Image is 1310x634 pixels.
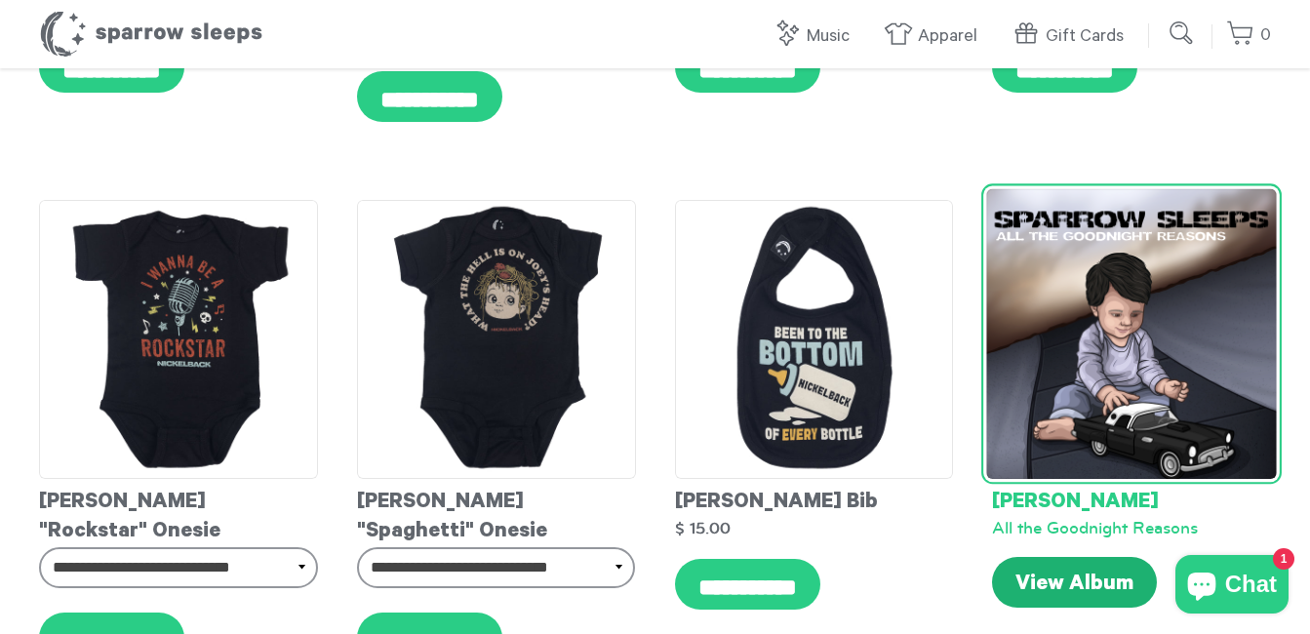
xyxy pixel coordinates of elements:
[1226,15,1271,57] a: 0
[39,479,318,547] div: [PERSON_NAME] "Rockstar" Onesie
[773,16,859,58] a: Music
[992,479,1271,518] div: [PERSON_NAME]
[1163,14,1202,53] input: Submit
[1170,555,1294,618] inbox-online-store-chat: Shopify online store chat
[992,518,1271,537] div: All the Goodnight Reasons
[357,479,636,547] div: [PERSON_NAME] "Spaghetti" Onesie
[987,189,1277,479] img: Nickelback-AllTheGoodnightReasons-Cover_1_grande.png
[357,200,636,479] img: Nickelback-JoeysHeadonesie_grande.jpg
[992,557,1157,608] a: View Album
[675,200,954,479] img: NickelbackBib_grande.jpg
[1012,16,1133,58] a: Gift Cards
[39,10,263,59] h1: Sparrow Sleeps
[675,479,954,518] div: [PERSON_NAME] Bib
[675,520,731,536] strong: $ 15.00
[884,16,987,58] a: Apparel
[39,200,318,479] img: Nickelback-Rockstaronesie_grande.jpg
